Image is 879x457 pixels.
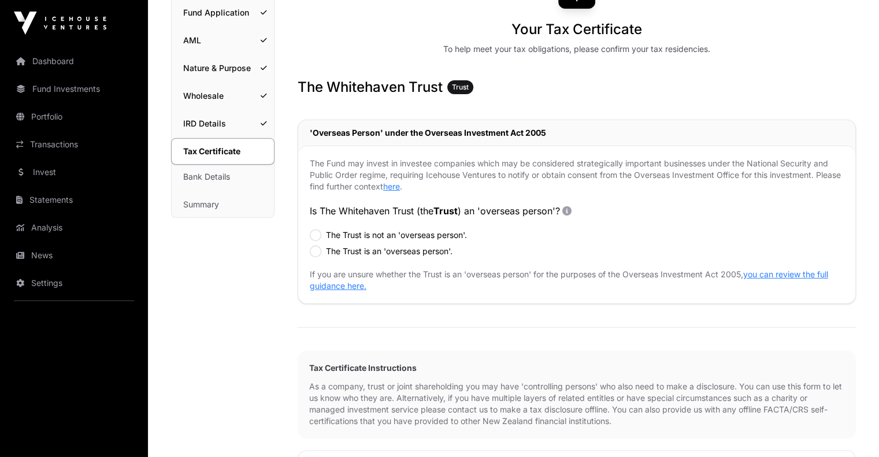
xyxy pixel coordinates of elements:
a: Analysis [9,215,139,240]
p: As a company, trust or joint shareholding you may have 'controlling persons' who also need to mak... [309,381,844,427]
a: Transactions [9,132,139,157]
a: here [383,181,400,191]
a: Summary [172,192,274,217]
div: To help meet your tax obligations, please confirm your tax residencies. [443,43,710,55]
a: Statements [9,187,139,213]
a: AML [172,28,274,53]
p: If you are unsure whether the Trust is an 'overseas person' for the purposes of the Overseas Inve... [310,269,844,292]
h2: 'Overseas Person' under the Overseas Investment Act 2005 [310,127,844,139]
a: IRD Details [172,111,274,136]
a: Tax Certificate [171,138,275,165]
a: Nature & Purpose [172,55,274,81]
p: Is The Whitehaven Trust (the ) an 'overseas person'? [310,204,844,218]
a: Dashboard [9,49,139,74]
span: Trust [433,205,458,217]
a: Wholesale [172,83,274,109]
a: News [9,243,139,268]
a: Invest [9,159,139,185]
h3: The Whitehaven Trust [298,78,856,96]
p: The Fund may invest in investee companies which may be considered strategically important busines... [310,158,844,192]
h2: Tax Certificate Instructions [309,362,844,374]
label: The Trust is not an 'overseas person'. [326,229,467,241]
a: Bank Details [172,164,274,190]
h1: Your Tax Certificate [511,20,642,39]
a: Fund Investments [9,76,139,102]
a: Portfolio [9,104,139,129]
span: Trust [452,83,469,92]
iframe: Chat Widget [821,402,879,457]
img: Icehouse Ventures Logo [14,12,106,35]
a: Settings [9,270,139,296]
label: The Trust is an 'overseas person'. [326,246,453,257]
